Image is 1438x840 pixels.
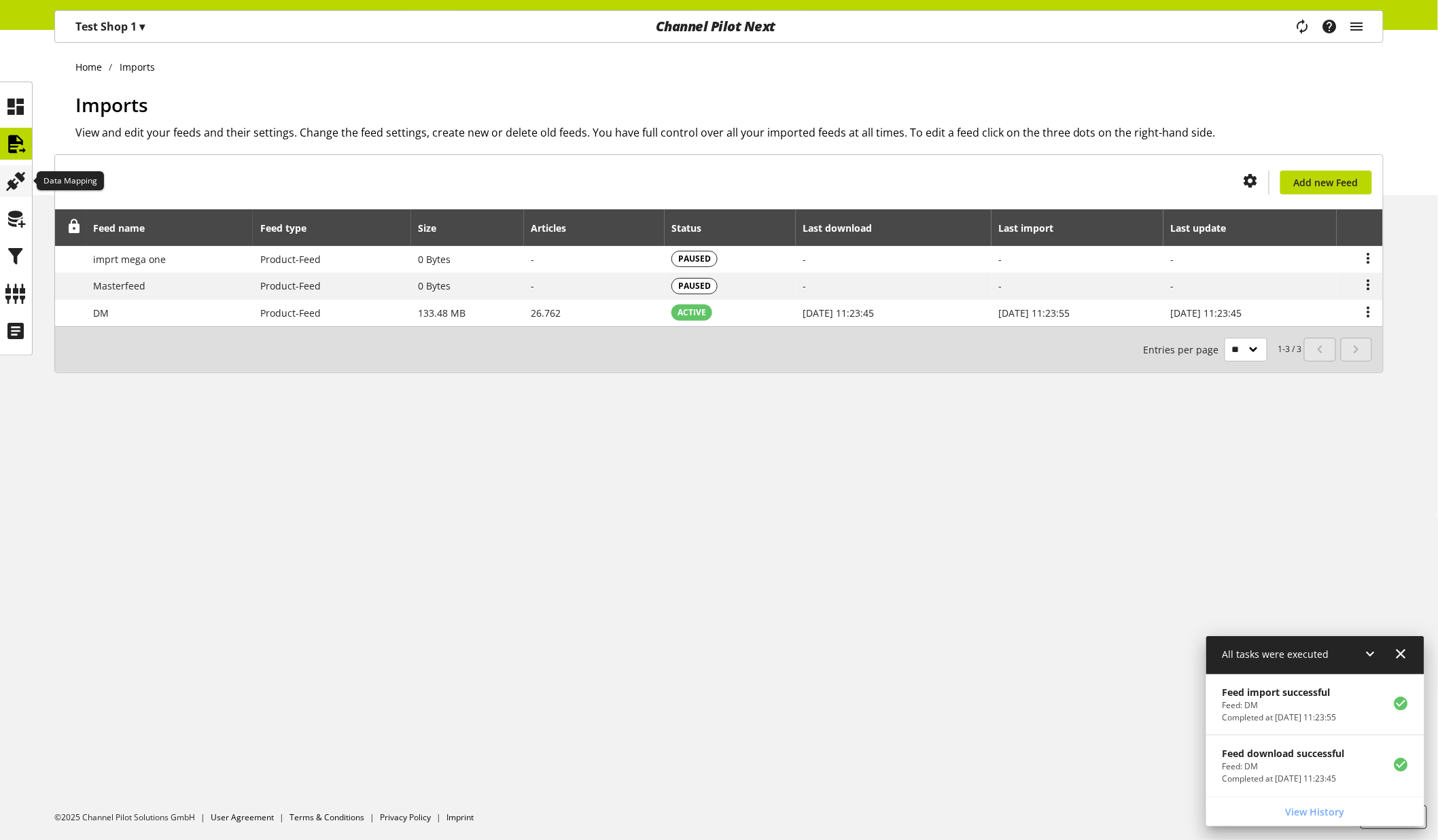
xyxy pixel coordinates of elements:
span: - [1171,279,1174,292]
div: Status [671,221,715,235]
a: Terms & Conditions [290,811,364,823]
div: Articles [531,221,580,235]
p: Feed: DM [1223,699,1337,712]
a: View History [1209,800,1422,824]
a: User Agreement [211,811,274,823]
span: Masterfeed [94,279,146,292]
small: 1-3 / 3 [1144,338,1302,362]
p: Feed download successful [1223,746,1345,760]
div: Unlock to reorder rows [63,220,82,237]
span: [DATE] 11:23:45 [803,307,875,319]
p: Completed at Aug 27, 2025, 11:23:45 [1223,773,1345,785]
span: ACTIVE [678,307,706,319]
div: Last import [998,221,1067,235]
div: Last update [1171,221,1240,235]
span: - [803,279,807,292]
span: [DATE] 11:23:55 [998,307,1070,319]
span: PAUSED [678,253,711,265]
span: Entries per page [1144,343,1225,357]
span: PAUSED [678,280,711,292]
nav: main navigation [54,10,1384,43]
div: Data Mapping [37,171,104,190]
span: DM [94,307,109,319]
span: - [998,253,1002,266]
p: Test Shop 1 [75,18,145,35]
span: ▾ [139,19,145,34]
span: Add new Feed [1294,175,1358,190]
h2: View and edit your feeds and their settings. Change the feed settings, create new or delete old f... [75,124,1384,141]
span: 26.762 [531,307,561,319]
span: Product-Feed [260,279,321,292]
div: Size [418,221,450,235]
a: Home [75,60,109,74]
span: imprt mega one [94,253,166,266]
span: - [531,253,535,266]
span: 133.48 MB [418,307,466,319]
p: Completed at Aug 27, 2025, 11:23:55 [1223,712,1337,724]
div: Last download [803,221,886,235]
span: 0 Bytes [418,253,451,266]
span: - [531,279,535,292]
a: Privacy Policy [380,811,431,823]
span: View History [1286,805,1345,819]
a: Add new Feed [1280,171,1372,194]
span: All tasks were executed [1223,648,1329,661]
span: - [998,279,1002,292]
a: Feed download successfulFeed: DMCompleted at [DATE] 11:23:45 [1206,735,1424,796]
a: Feed import successfulFeed: DMCompleted at [DATE] 11:23:55 [1206,674,1424,735]
p: Feed import successful [1223,685,1337,699]
span: - [803,253,807,266]
li: ©2025 Channel Pilot Solutions GmbH [54,811,211,824]
div: Feed type [260,221,320,235]
a: Imprint [446,811,474,823]
span: [DATE] 11:23:45 [1171,307,1242,319]
span: - [1171,253,1174,266]
span: Imports [75,92,148,118]
span: 0 Bytes [418,279,451,292]
span: Product-Feed [260,307,321,319]
span: Product-Feed [260,253,321,266]
p: Feed: DM [1223,760,1345,773]
span: Unlock to reorder rows [67,220,82,234]
div: Feed name [94,221,159,235]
